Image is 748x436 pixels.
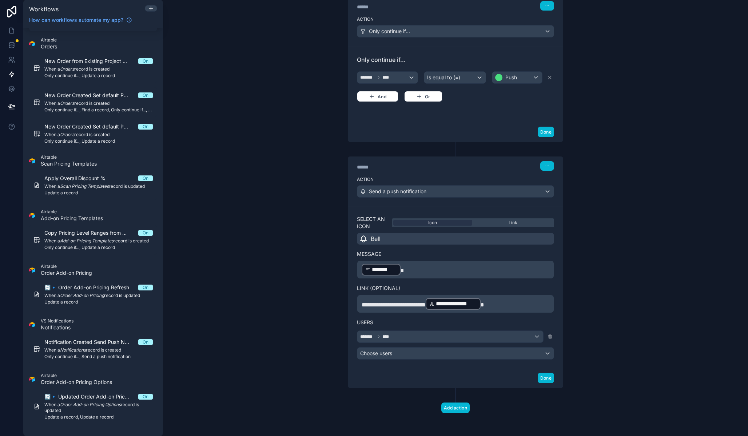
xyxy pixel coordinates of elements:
[427,74,460,81] span: Is equal to (=)
[538,127,554,137] button: Done
[371,234,381,243] span: Bell
[357,348,554,359] div: Choose users
[492,71,542,84] button: Push
[424,71,486,84] button: Is equal to (=)
[357,250,554,258] label: Message
[369,188,426,195] span: Send a push notification
[29,5,59,13] span: Workflows
[357,215,392,230] label: Select an icon
[509,220,517,226] span: Link
[441,403,470,413] button: Add action
[357,16,554,22] label: Action
[29,16,123,24] span: How can workflows automate my app?
[357,185,554,198] button: Send a push notification
[538,373,554,383] button: Done
[357,91,398,102] button: And
[26,16,135,24] a: How can workflows automate my app?
[357,177,554,182] label: Action
[357,319,554,326] label: Users
[369,28,410,35] span: Only continue if...
[357,285,554,292] label: Link (optional)
[357,25,554,37] button: Only continue if...
[505,74,517,81] span: Push
[404,91,442,102] button: Or
[357,55,554,64] span: Only continue if...
[428,220,437,226] span: Icon
[357,347,554,360] button: Choose users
